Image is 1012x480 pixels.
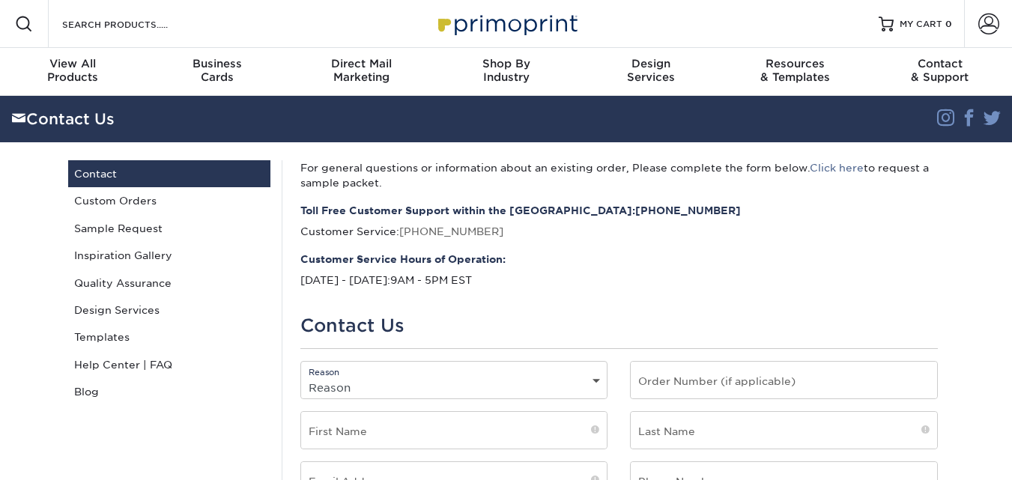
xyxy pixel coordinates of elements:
[434,48,578,96] a: Shop ByIndustry
[68,378,270,405] a: Blog
[945,19,952,29] span: 0
[431,7,581,40] img: Primoprint
[434,57,578,70] span: Shop By
[867,57,1012,70] span: Contact
[289,57,434,70] span: Direct Mail
[578,57,723,84] div: Services
[300,252,938,267] strong: Customer Service Hours of Operation:
[68,215,270,242] a: Sample Request
[289,57,434,84] div: Marketing
[68,242,270,269] a: Inspiration Gallery
[723,57,867,84] div: & Templates
[68,187,270,214] a: Custom Orders
[300,274,390,286] span: [DATE] - [DATE]:
[68,323,270,350] a: Templates
[900,18,942,31] span: MY CART
[68,351,270,378] a: Help Center | FAQ
[145,57,289,70] span: Business
[578,48,723,96] a: DesignServices
[300,203,938,218] strong: Toll Free Customer Support within the [GEOGRAPHIC_DATA]:
[867,48,1012,96] a: Contact& Support
[61,15,207,33] input: SEARCH PRODUCTS.....
[399,225,503,237] a: [PHONE_NUMBER]
[300,160,938,191] p: For general questions or information about an existing order, Please complete the form below. to ...
[300,203,938,240] p: Customer Service:
[723,57,867,70] span: Resources
[635,204,741,216] a: [PHONE_NUMBER]
[810,162,864,174] a: Click here
[867,57,1012,84] div: & Support
[68,297,270,323] a: Design Services
[289,48,434,96] a: Direct MailMarketing
[68,160,270,187] a: Contact
[723,48,867,96] a: Resources& Templates
[145,57,289,84] div: Cards
[145,48,289,96] a: BusinessCards
[434,57,578,84] div: Industry
[68,270,270,297] a: Quality Assurance
[300,252,938,288] p: 9AM - 5PM EST
[578,57,723,70] span: Design
[300,315,938,337] h1: Contact Us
